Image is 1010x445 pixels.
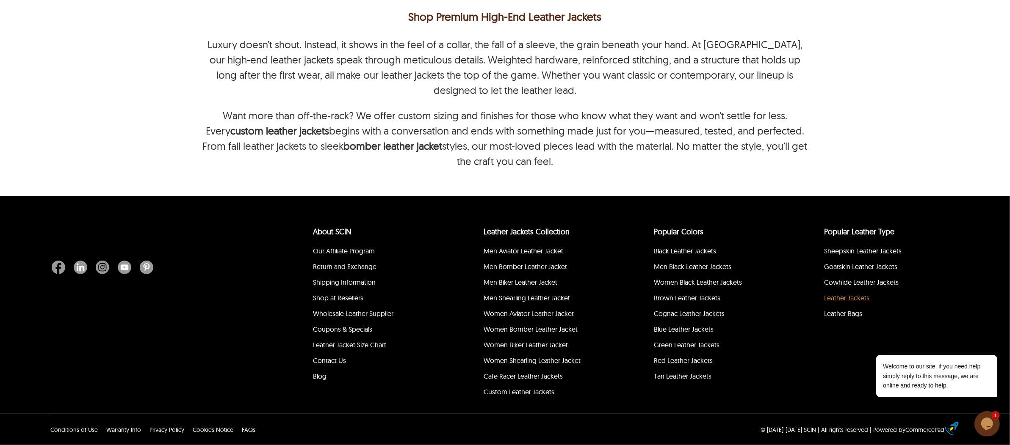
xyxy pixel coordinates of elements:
[654,262,731,271] a: Men Black Leather Jackets
[344,140,443,152] a: bomber leather jacket
[313,341,386,349] a: Leather Jacket Size Chart
[106,426,141,434] a: Warranty Info
[654,341,719,349] a: Green Leather Jackets
[313,294,363,302] a: Shop at Resellers
[91,261,113,274] a: Instagram
[484,341,568,349] a: Women Biker Leather Jacket
[823,260,955,276] li: Goatskin Leather Jackets
[653,370,785,385] li: Tan Leather Jackets
[118,261,131,274] img: Youtube
[482,385,614,401] li: Custom Leather Jackets
[653,244,785,260] li: Black Leather Jackets
[52,261,65,274] img: Facebook
[825,227,895,236] a: Popular Leather Type
[653,307,785,323] li: Cognac Leather Jackets
[140,261,153,274] img: Pinterest
[825,309,863,318] a: Leather Bags
[823,291,955,307] li: Leather Jackets
[313,325,372,333] a: Coupons & Specials
[823,307,955,323] li: Leather Bags
[313,309,393,318] a: Wholesale Leather Supplier
[482,370,614,385] li: Cafe Racer Leather Jackets
[312,323,444,338] li: Coupons & Specials
[654,372,711,380] a: Tan Leather Jackets
[654,247,716,255] a: Black Leather Jackets
[849,307,1002,407] iframe: chat widget
[945,422,959,435] img: eCommerce builder by CommercePad
[825,262,898,271] a: Goatskin Leather Jackets
[653,260,785,276] li: Men Black Leather Jackets
[906,426,945,434] a: CommercePad
[484,227,570,236] a: Leather Jackets Collection
[312,307,444,323] li: Wholesale Leather Supplier
[654,325,714,333] a: Blue Leather Jackets
[202,8,808,25] h2: <p>Shop Premium High-End Leather Jackets</p>
[653,354,785,370] li: Red Leather Jackets
[149,426,184,434] span: Privacy Policy
[484,309,574,318] a: Women Aviator Leather Jacket
[74,261,87,274] img: Linkedin
[484,387,554,396] a: Custom Leather Jackets
[50,426,98,434] a: Conditions of Use
[313,262,376,271] a: Return and Exchange
[653,291,785,307] li: Brown Leather Jackets
[202,108,808,169] p: Want more than off-the-rack? We offer custom sizing and finishes for those who know what they wan...
[761,426,869,434] p: © [DATE]-[DATE] SCIN | All rights reserved
[482,323,614,338] li: Women Bomber Leather Jacket
[482,260,614,276] li: Men Bomber Leather Jacket
[654,309,725,318] a: Cognac Leather Jackets
[482,354,614,370] li: Women Shearling Leather Jacket
[654,356,713,365] a: Red Leather Jackets
[484,278,557,286] a: Men Biker Leather Jacket
[484,294,570,302] a: Men Shearling Leather Jacket
[69,261,91,274] a: Linkedin
[312,338,444,354] li: Leather Jacket Size Chart
[823,276,955,291] li: Cowhide Leather Jackets
[825,247,902,255] a: Sheepskin Leather Jackets
[484,325,578,333] a: Women Bomber Leather Jacket
[193,426,233,434] a: Cookies Notice
[313,227,351,236] a: About SCIN
[825,278,899,286] a: Cowhide Leather Jackets
[484,372,563,380] a: Cafe Racer Leather Jackets
[974,411,1002,437] iframe: chat widget
[230,124,329,137] a: custom leather jackets
[484,247,563,255] a: Men Aviator Leather Jacket
[204,8,806,25] p: Shop Premium High-End Leather Jackets
[653,323,785,338] li: Blue Leather Jackets
[242,426,255,434] a: FAQs
[202,37,808,98] p: Luxury doesn’t shout. Instead, it shows in the feel of a collar, the fall of a sleeve, the grain ...
[312,291,444,307] li: Shop at Resellers
[482,307,614,323] li: Women Aviator Leather Jacket
[482,276,614,291] li: Men Biker Leather Jacket
[947,422,959,437] a: eCommerce builder by CommercePad
[136,261,153,274] a: Pinterest
[482,244,614,260] li: Men Aviator Leather Jacket
[874,426,945,434] div: Powered by
[96,261,109,274] img: Instagram
[484,356,581,365] a: Women Shearling Leather Jacket
[313,372,327,380] a: Blog
[823,244,955,260] li: Sheepskin Leather Jackets
[312,370,444,385] li: Blog
[825,294,870,302] a: Leather Jackets
[313,356,346,365] a: Contact Us
[113,261,136,274] a: Youtube
[653,276,785,291] li: Women Black Leather Jackets
[654,227,703,236] a: popular leather jacket colors
[482,338,614,354] li: Women Biker Leather Jacket
[654,294,720,302] a: Brown Leather Jackets
[312,244,444,260] li: Our Affiliate Program
[484,262,567,271] a: Men Bomber Leather Jacket
[654,278,742,286] a: Women Black Leather Jackets
[312,354,444,370] li: Contact Us
[312,260,444,276] li: Return and Exchange
[313,278,376,286] a: Shipping Information
[482,291,614,307] li: Men Shearling Leather Jacket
